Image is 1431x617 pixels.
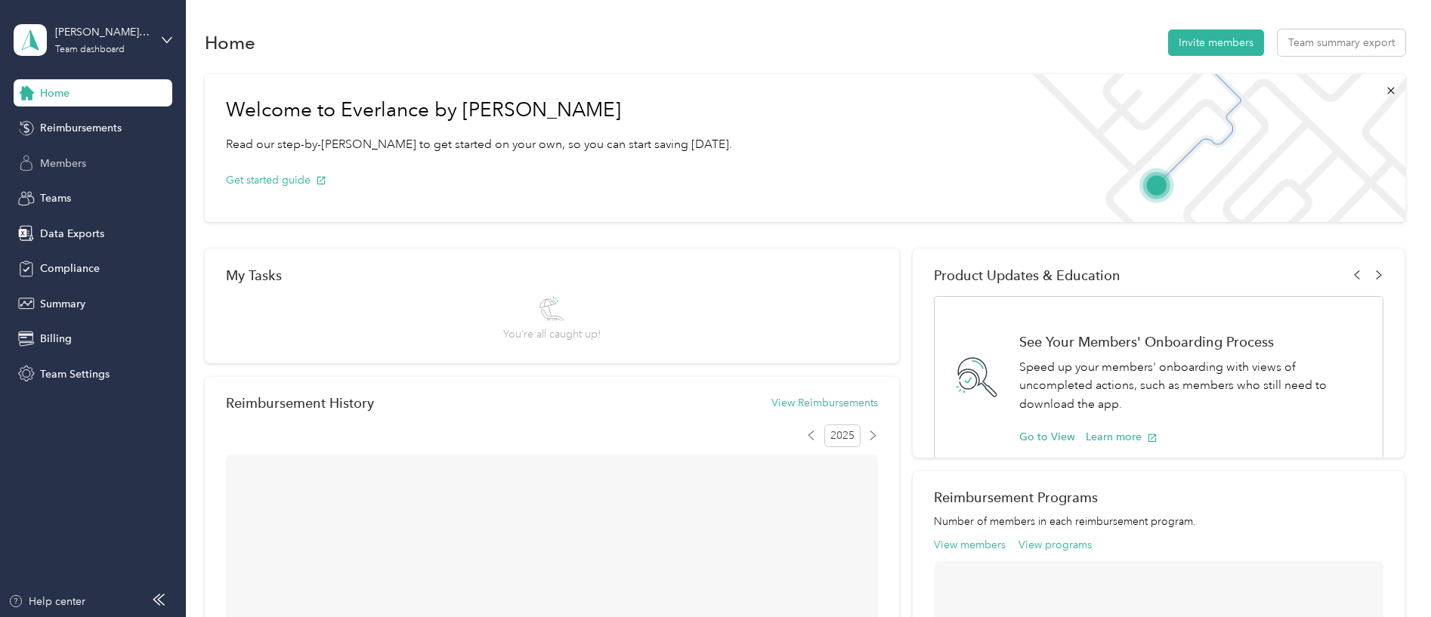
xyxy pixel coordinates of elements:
span: Data Exports [40,226,104,242]
button: Learn more [1086,429,1157,445]
h2: Reimbursement History [226,395,374,411]
div: My Tasks [226,267,879,283]
button: Help center [8,594,85,609]
span: Team Settings [40,366,110,382]
button: Team summary export [1278,29,1405,56]
div: [PERSON_NAME] [PERSON_NAME] Family Agency [55,24,150,40]
h1: See Your Members' Onboarding Process [1019,334,1368,350]
img: Welcome to everlance [1017,74,1405,222]
p: Number of members in each reimbursement program. [934,514,1384,529]
span: Billing [40,331,72,347]
span: Reimbursements [40,120,122,136]
button: View Reimbursements [771,395,878,411]
p: Speed up your members' onboarding with views of uncompleted actions, such as members who still ne... [1019,358,1368,414]
span: Compliance [40,261,100,276]
div: Team dashboard [55,45,125,54]
span: 2025 [824,424,861,447]
p: Read our step-by-[PERSON_NAME] to get started on your own, so you can start saving [DATE]. [226,135,732,154]
span: Teams [40,190,71,206]
button: View programs [1018,537,1092,553]
iframe: Everlance-gr Chat Button Frame [1346,532,1431,617]
span: Product Updates & Education [934,267,1120,283]
span: Members [40,156,86,171]
button: Get started guide [226,172,326,188]
span: Summary [40,296,85,312]
h1: Welcome to Everlance by [PERSON_NAME] [226,98,732,122]
button: Invite members [1168,29,1264,56]
button: View members [934,537,1006,553]
h1: Home [205,35,255,51]
button: Go to View [1019,429,1075,445]
h2: Reimbursement Programs [934,489,1384,505]
span: You’re all caught up! [503,326,601,342]
span: Home [40,85,70,101]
